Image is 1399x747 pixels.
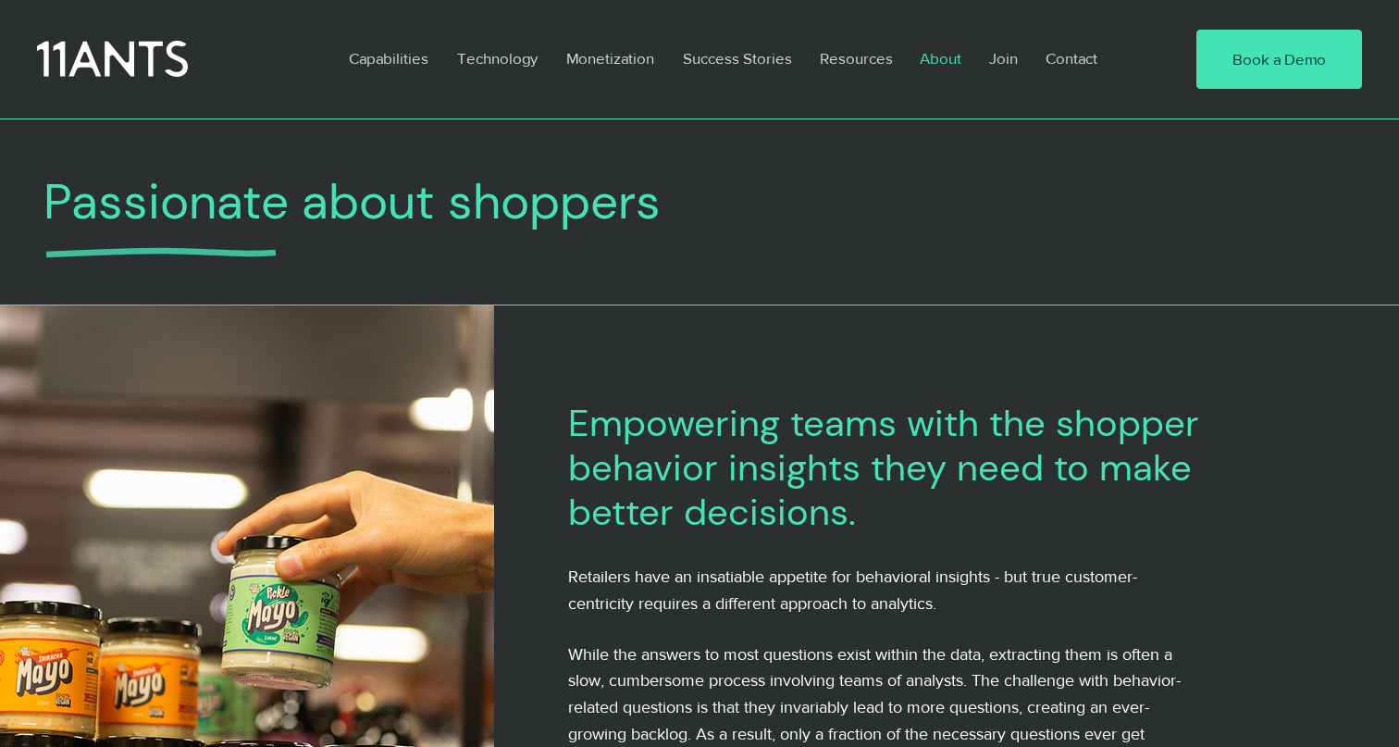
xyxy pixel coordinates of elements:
[1232,48,1326,70] span: Book a Demo
[674,37,801,80] p: Success Stories
[1032,37,1113,80] a: Contact
[340,37,438,80] p: Capabilities
[1196,30,1362,89] a: Book a Demo
[1036,37,1107,80] p: Contact
[568,399,1199,536] span: Empowering teams with the shopper behavior insights they need to make better decisions.
[669,37,806,80] a: Success Stories
[335,37,443,80] a: Capabilities
[443,37,552,80] a: Technology
[906,37,975,80] a: About
[806,37,906,80] a: Resources
[568,567,1137,613] span: Retailers have an insatiable appetite for behavioral insights - but true customer-centricity requ...
[980,37,1027,80] p: Join
[811,37,902,80] p: Resources
[552,37,669,80] a: Monetization
[448,37,547,80] p: Technology
[975,37,1032,80] a: Join
[910,37,971,80] p: About
[557,37,663,80] p: Monetization
[43,169,661,233] span: Passionate about shoppers
[335,37,1140,80] nav: Site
